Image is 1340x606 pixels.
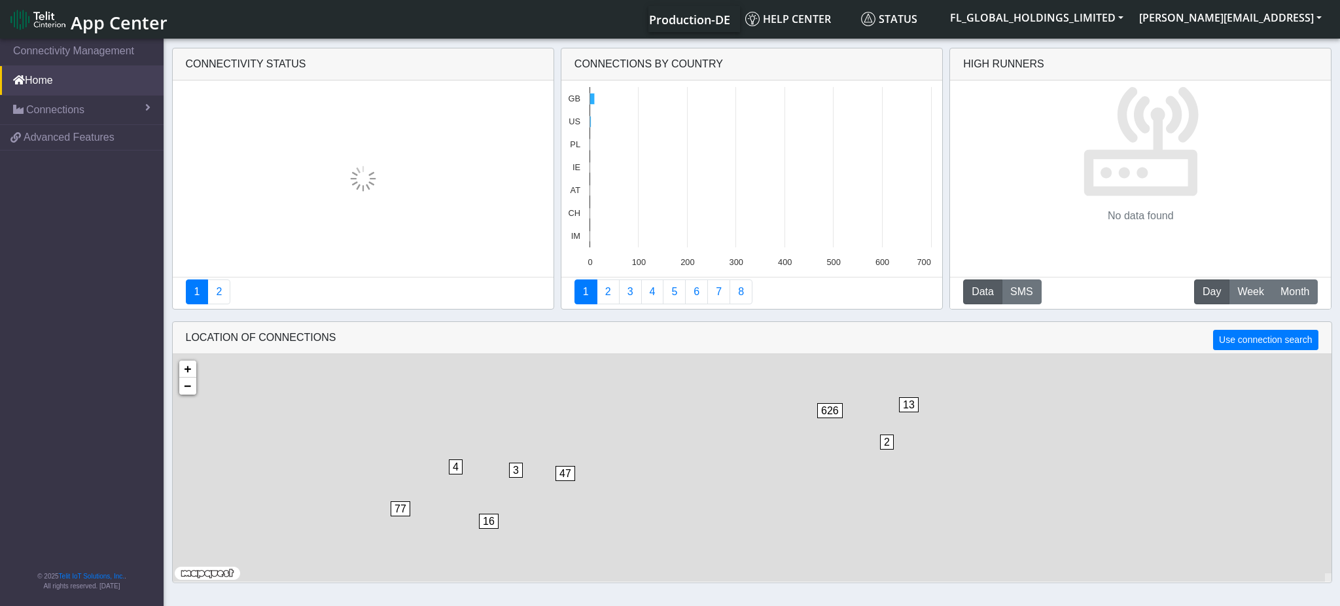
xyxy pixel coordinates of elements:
[649,12,730,27] span: Production-DE
[24,130,115,145] span: Advanced Features
[573,162,580,172] text: IE
[826,257,840,267] text: 500
[680,257,694,267] text: 200
[963,279,1002,304] button: Data
[571,231,580,241] text: IM
[1002,279,1042,304] button: SMS
[1203,284,1221,300] span: Day
[570,185,580,195] text: AT
[899,397,919,412] span: 13
[568,208,580,218] text: CH
[619,279,642,304] a: Usage per Country
[26,102,84,118] span: Connections
[186,279,209,304] a: Connectivity status
[179,361,196,378] a: Zoom in
[740,6,856,32] a: Help center
[479,514,499,529] span: 16
[641,279,664,304] a: Connections By Carrier
[350,166,376,192] img: loading.gif
[449,459,463,474] span: 4
[574,279,597,304] a: Connections By Country
[685,279,708,304] a: 14 Days Trend
[173,322,1331,354] div: LOCATION OF CONNECTIONS
[875,257,889,267] text: 600
[509,463,522,502] div: 3
[1082,80,1199,198] img: No data found
[574,279,929,304] nav: Summary paging
[917,257,930,267] text: 700
[570,139,580,149] text: PL
[173,48,554,80] div: Connectivity status
[730,279,752,304] a: Not Connected for 30 days
[71,10,167,35] span: App Center
[1131,6,1330,29] button: [PERSON_NAME][EMAIL_ADDRESS]
[778,257,792,267] text: 400
[1272,279,1318,304] button: Month
[861,12,917,26] span: Status
[561,48,942,80] div: Connections By Country
[10,9,65,30] img: logo-telit-cinterion-gw-new.png
[817,403,843,418] span: 626
[1194,279,1229,304] button: Day
[1280,284,1309,300] span: Month
[1229,279,1273,304] button: Week
[509,463,523,478] span: 3
[186,279,540,304] nav: Summary paging
[1237,284,1264,300] span: Week
[663,279,686,304] a: Usage by Carrier
[179,378,196,395] a: Zoom out
[745,12,760,26] img: knowledge.svg
[942,6,1131,29] button: FL_GLOBAL_HOLDINGS_LIMITED
[1213,330,1318,350] button: Use connection search
[569,116,580,126] text: US
[588,257,592,267] text: 0
[10,5,166,33] a: App Center
[861,12,875,26] img: status.svg
[963,56,1044,72] div: High Runners
[1108,208,1174,224] p: No data found
[729,257,743,267] text: 300
[632,257,646,267] text: 100
[59,573,124,580] a: Telit IoT Solutions, Inc.
[555,466,575,481] span: 47
[648,6,730,32] a: Your current platform instance
[597,279,620,304] a: Carrier
[391,501,410,516] span: 77
[707,279,730,304] a: Zero Session
[207,279,230,304] a: Deployment status
[856,6,942,32] a: Status
[745,12,831,26] span: Help center
[880,435,894,450] span: 2
[568,94,580,103] text: GB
